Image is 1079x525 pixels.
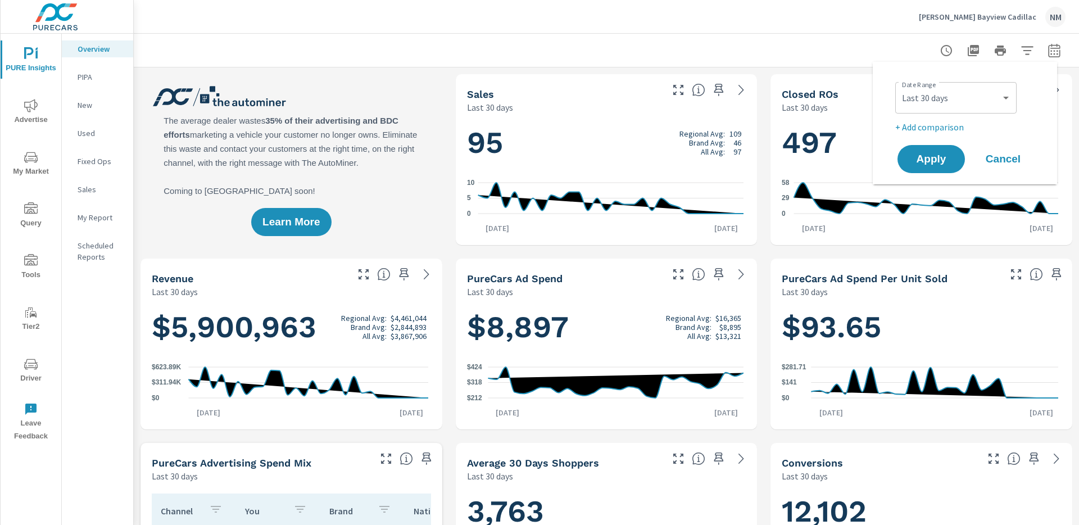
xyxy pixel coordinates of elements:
[782,308,1061,346] h1: $93.65
[467,88,494,100] h5: Sales
[418,265,436,283] a: See more details in report
[161,505,200,517] p: Channel
[1007,265,1025,283] button: Make Fullscreen
[467,469,513,483] p: Last 30 days
[377,450,395,468] button: Make Fullscreen
[733,138,741,147] p: 46
[1022,223,1061,234] p: [DATE]
[467,273,563,284] h5: PureCars Ad Spend
[669,265,687,283] button: Make Fullscreen
[981,154,1026,164] span: Cancel
[152,469,198,483] p: Last 30 days
[1022,407,1061,418] p: [DATE]
[729,129,741,138] p: 109
[62,153,133,170] div: Fixed Ops
[62,209,133,226] div: My Report
[706,407,746,418] p: [DATE]
[679,129,725,138] p: Regional Avg:
[782,210,786,218] text: 0
[189,407,228,418] p: [DATE]
[400,452,413,465] span: This table looks at how you compare to the amount of budget you spend per channel as opposed to y...
[62,181,133,198] div: Sales
[969,145,1037,173] button: Cancel
[706,223,746,234] p: [DATE]
[152,457,311,469] h5: PureCars Advertising Spend Mix
[62,125,133,142] div: Used
[467,124,746,162] h1: 95
[467,394,482,402] text: $212
[152,308,431,346] h1: $5,900,963
[467,457,599,469] h5: Average 30 Days Shoppers
[78,71,124,83] p: PIPA
[78,240,124,262] p: Scheduled Reports
[715,314,741,323] p: $16,365
[329,505,369,517] p: Brand
[245,505,284,517] p: You
[392,407,431,418] p: [DATE]
[1048,265,1066,283] span: Save this to your personalized report
[152,363,181,371] text: $623.89K
[782,394,790,402] text: $0
[782,101,828,114] p: Last 30 days
[811,407,851,418] p: [DATE]
[782,363,806,371] text: $281.71
[919,12,1036,22] p: [PERSON_NAME] Bayview Cadillac
[710,81,728,99] span: Save this to your personalized report
[341,314,387,323] p: Regional Avg:
[1048,450,1066,468] a: See more details in report
[488,407,527,418] p: [DATE]
[782,273,947,284] h5: PureCars Ad Spend Per Unit Sold
[782,285,828,298] p: Last 30 days
[689,138,725,147] p: Brand Avg:
[669,81,687,99] button: Make Fullscreen
[782,179,790,187] text: 58
[467,285,513,298] p: Last 30 days
[4,202,58,230] span: Query
[351,323,387,332] p: Brand Avg:
[1,34,61,447] div: nav menu
[710,450,728,468] span: Save this to your personalized report
[62,40,133,57] div: Overview
[794,223,833,234] p: [DATE]
[669,450,687,468] button: Make Fullscreen
[62,69,133,85] div: PIPA
[4,47,58,75] span: PURE Insights
[467,101,513,114] p: Last 30 days
[418,450,436,468] span: Save this to your personalized report
[4,402,58,443] span: Leave Feedback
[692,83,705,97] span: Number of vehicles sold by the dealership over the selected date range. [Source: This data is sou...
[4,99,58,126] span: Advertise
[78,212,124,223] p: My Report
[78,128,124,139] p: Used
[391,332,427,341] p: $3,867,906
[4,254,58,282] span: Tools
[985,450,1003,468] button: Make Fullscreen
[692,452,705,465] span: A rolling 30 day total of daily Shoppers on the dealership website, averaged over the selected da...
[782,457,843,469] h5: Conversions
[391,323,427,332] p: $2,844,893
[701,147,725,156] p: All Avg:
[732,81,750,99] a: See more details in report
[782,194,790,202] text: 29
[909,154,954,164] span: Apply
[782,88,838,100] h5: Closed ROs
[391,314,427,323] p: $4,461,044
[710,265,728,283] span: Save this to your personalized report
[152,285,198,298] p: Last 30 days
[4,306,58,333] span: Tier2
[1045,7,1066,27] div: NM
[467,210,471,218] text: 0
[62,237,133,265] div: Scheduled Reports
[152,394,160,402] text: $0
[732,265,750,283] a: See more details in report
[362,332,387,341] p: All Avg:
[895,120,1039,134] p: + Add comparison
[262,217,320,227] span: Learn More
[467,179,475,187] text: 10
[782,124,1061,162] h1: 497
[733,147,741,156] p: 97
[782,378,797,386] text: $141
[467,194,471,202] text: 5
[1025,450,1043,468] span: Save this to your personalized report
[78,156,124,167] p: Fixed Ops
